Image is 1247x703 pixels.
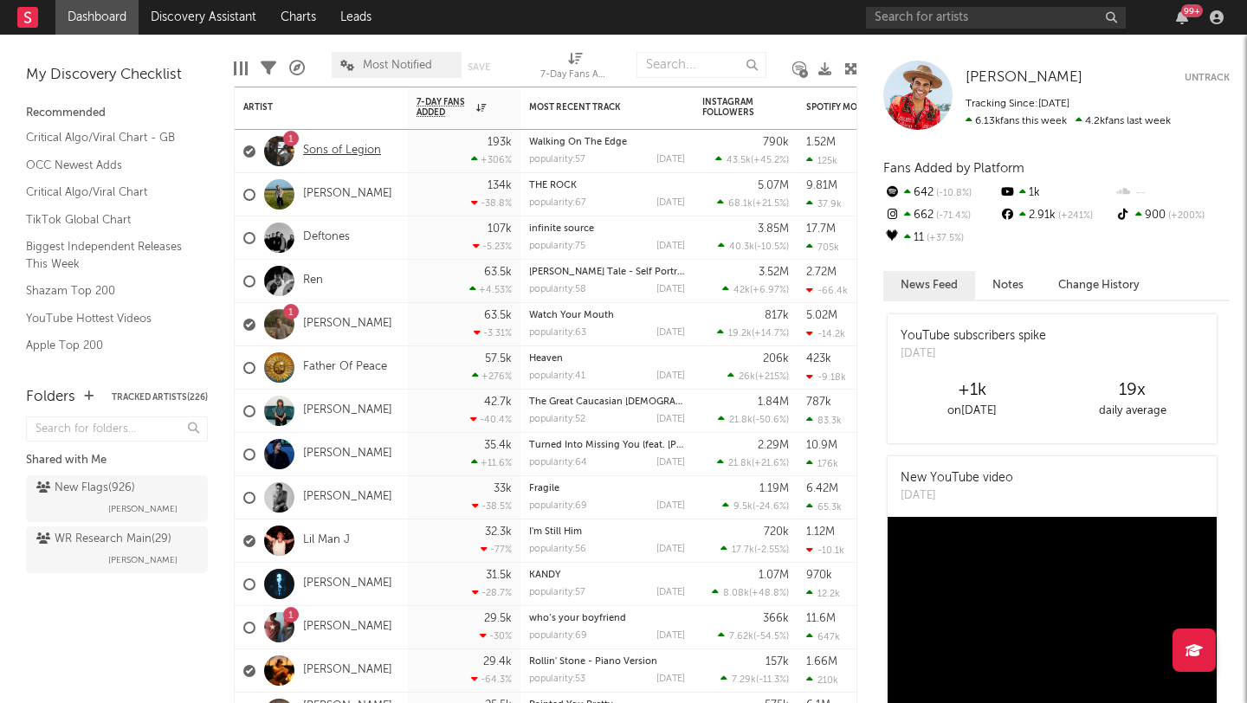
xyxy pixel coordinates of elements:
a: Watch Your Mouth [529,311,614,320]
a: [PERSON_NAME] [303,663,392,678]
div: 157k [766,656,789,668]
div: 642 [883,182,998,204]
div: 37.9k [806,198,842,210]
span: 42k [733,286,750,295]
button: Change History [1041,271,1157,300]
div: [DATE] [901,487,1013,505]
span: -50.6 % [755,416,786,425]
input: Search for artists [866,7,1126,29]
div: +1k [892,380,1052,401]
div: Fragile [529,484,685,493]
div: 99 + [1181,4,1203,17]
div: Rollin' Stone - Piano Version [529,657,685,667]
span: 9.5k [733,502,753,512]
span: [PERSON_NAME] [108,550,178,571]
div: -30 % [480,630,512,642]
a: Critical Algo/Viral Chart [26,183,191,202]
a: Turned Into Missing You (feat. [PERSON_NAME]) [529,441,746,450]
span: 19.2k [728,329,752,339]
span: 6.13k fans this week [966,116,1067,126]
span: +48.8 % [752,589,786,598]
div: New Flags ( 926 ) [36,478,135,499]
a: THE ROCK [529,181,577,190]
span: 17.7k [732,545,754,555]
div: -5.23 % [473,241,512,252]
div: 3.85M [758,223,789,235]
div: [DATE] [656,415,685,424]
div: 19 x [1052,380,1212,401]
a: Deftones [303,230,350,245]
div: popularity: 64 [529,458,587,468]
button: Notes [975,271,1041,300]
div: New YouTube video [901,469,1013,487]
div: 11.6M [806,613,836,624]
span: 21.8k [728,459,752,468]
div: 206k [763,353,789,364]
div: Watch Your Mouth [529,311,685,320]
a: Lil Man J [303,533,350,548]
a: [PERSON_NAME] [303,490,392,505]
div: 107k [488,223,512,235]
a: who’s your boyfriend [529,614,626,623]
div: 176k [806,458,838,469]
div: ( ) [718,241,789,252]
div: +4.53 % [469,284,512,295]
div: popularity: 52 [529,415,585,424]
a: Sons of Legion [303,144,381,158]
div: infinite source [529,224,685,234]
span: +21.6 % [754,459,786,468]
div: ( ) [715,154,789,165]
span: +21.5 % [755,199,786,209]
span: [PERSON_NAME] [966,70,1082,85]
div: popularity: 56 [529,545,586,554]
div: 10.9M [806,440,837,451]
div: [DATE] [656,588,685,597]
div: [DATE] [656,371,685,381]
div: -38.8 % [471,197,512,209]
div: 790k [763,137,789,148]
span: +14.7 % [754,329,786,339]
div: 11 [883,227,998,249]
a: Shazam Top 200 [26,281,191,300]
div: [DATE] [656,545,685,554]
div: Recommended [26,103,208,124]
div: 1.12M [806,526,835,538]
div: Folders [26,387,75,408]
div: The Great Caucasian God [529,397,685,407]
div: 3.52M [759,267,789,278]
div: 83.3k [806,415,842,426]
div: [DATE] [656,155,685,164]
button: Untrack [1185,69,1230,87]
input: Search... [636,52,766,78]
div: 7-Day Fans Added (7-Day Fans Added) [540,65,610,86]
div: ( ) [727,371,789,382]
div: ( ) [720,674,789,685]
div: [DATE] [901,345,1046,363]
div: 7-Day Fans Added (7-Day Fans Added) [540,43,610,94]
div: 705k [806,242,839,253]
span: 7-Day Fans Added [417,97,472,118]
span: 7.62k [729,632,753,642]
a: Fragile [529,484,559,493]
div: [DATE] [656,242,685,251]
div: 1k [998,182,1114,204]
span: -71.4 % [934,211,971,221]
a: YouTube Hottest Videos [26,309,191,328]
a: Apple Top 200 [26,336,191,355]
div: [DATE] [656,674,685,684]
div: 900 [1115,204,1230,227]
div: 2.72M [806,267,837,278]
span: 26k [739,372,755,382]
div: popularity: 69 [529,631,587,641]
div: 193k [488,137,512,148]
div: Instagram Followers [702,97,763,118]
div: 31.5k [486,570,512,581]
div: -28.7 % [472,587,512,598]
a: [PERSON_NAME] [303,620,392,635]
div: 662 [883,204,998,227]
div: 5.02M [806,310,837,321]
div: popularity: 67 [529,198,586,208]
div: who’s your boyfriend [529,614,685,623]
div: 17.7M [806,223,836,235]
div: -77 % [481,544,512,555]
